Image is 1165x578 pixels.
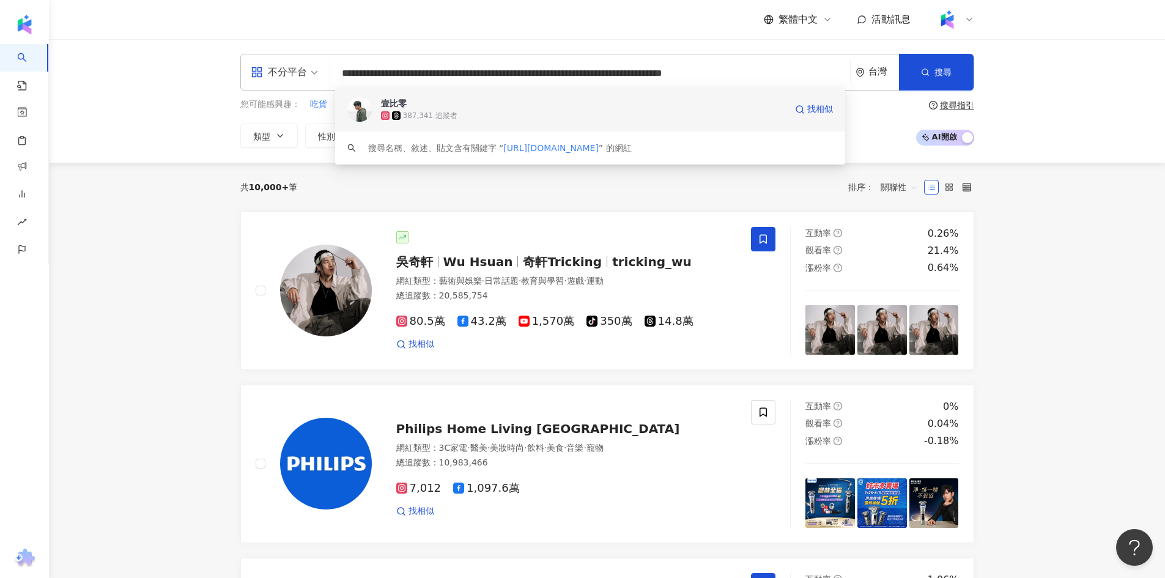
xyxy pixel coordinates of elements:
span: [URL][DOMAIN_NAME] [503,143,599,153]
a: KOL Avatar吳奇軒Wu Hsuan奇軒Trickingtricking_wu網紅類型：藝術與娛樂·日常話題·教育與學習·遊戲·運動總追蹤數：20,585,75480.5萬43.2萬1,5... [240,212,974,370]
span: · [487,443,490,453]
div: 壹比零 [381,97,407,109]
img: post-image [909,478,959,528]
span: search [347,144,356,152]
span: 性別 [318,132,335,141]
span: 運動 [586,276,604,286]
span: 藝術與娛樂 [439,276,482,286]
span: 找相似 [807,103,833,116]
span: 350萬 [586,315,632,328]
span: tricking_wu [612,254,692,269]
a: KOL AvatarPhilips Home Living [GEOGRAPHIC_DATA]網紅類型：3C家電·醫美·美妝時尚·飲料·美食·音樂·寵物總追蹤數：10,983,4667,0121... [240,385,974,543]
span: 關聯性 [881,177,917,197]
span: 找相似 [409,338,434,350]
img: Kolr%20app%20icon%20%281%29.png [936,8,959,31]
span: 繁體中文 [779,13,818,26]
span: · [544,443,547,453]
div: 總追蹤數 ： 20,585,754 [396,290,737,302]
span: 吃貨 [310,98,327,111]
span: · [584,276,586,286]
span: 漲粉率 [805,263,831,273]
span: 寵物 [586,443,604,453]
span: 您可能感興趣： [240,98,300,111]
a: 找相似 [396,505,434,517]
span: · [519,276,521,286]
button: 性別 [305,124,363,148]
span: question-circle [834,402,842,410]
span: 搜尋 [934,67,952,77]
span: 音樂 [566,443,583,453]
span: 醫美 [470,443,487,453]
span: 互動率 [805,401,831,411]
img: KOL Avatar [280,418,372,509]
div: 排序： [848,177,924,197]
span: 遊戲 [567,276,584,286]
img: post-image [805,478,855,528]
span: question-circle [834,437,842,445]
div: 共 筆 [240,182,298,192]
span: 1,570萬 [519,315,575,328]
iframe: Help Scout Beacon - Open [1116,529,1153,566]
a: 找相似 [795,97,833,122]
button: 吃貨 [309,98,328,111]
img: logo icon [15,15,34,34]
span: 日常話題 [484,276,519,286]
span: 43.2萬 [457,315,506,328]
span: 觀看率 [805,245,831,255]
span: 美食 [547,443,564,453]
div: 0% [943,400,958,413]
img: post-image [805,305,855,355]
div: 0.26% [928,227,959,240]
div: 21.4% [928,244,959,258]
span: question-circle [834,419,842,428]
a: 找相似 [396,338,434,350]
div: 網紅類型 ： [396,275,737,287]
span: 80.5萬 [396,315,445,328]
span: 10,000+ [249,182,289,192]
button: 搜尋 [899,54,974,91]
span: question-circle [834,229,842,237]
span: 14.8萬 [645,315,693,328]
img: KOL Avatar [347,97,372,122]
div: -0.18% [924,434,959,448]
button: 類型 [240,124,298,148]
div: 0.04% [928,417,959,431]
span: Wu Hsuan [443,254,513,269]
a: search [17,44,42,92]
div: 387,341 追蹤者 [403,111,457,121]
span: question-circle [929,101,938,109]
div: 網紅類型 ： [396,442,737,454]
span: rise [17,210,27,237]
span: Philips Home Living [GEOGRAPHIC_DATA] [396,421,680,436]
span: · [482,276,484,286]
span: environment [856,68,865,77]
span: 教育與學習 [521,276,564,286]
div: 不分平台 [251,62,307,82]
span: 1,097.6萬 [453,482,520,495]
div: 0.64% [928,261,959,275]
div: 台灣 [868,67,899,77]
span: 7,012 [396,482,442,495]
span: 觀看率 [805,418,831,428]
span: 飲料 [527,443,544,453]
span: · [564,443,566,453]
span: 3C家電 [439,443,468,453]
span: 找相似 [409,505,434,517]
div: 總追蹤數 ： 10,983,466 [396,457,737,469]
span: · [524,443,527,453]
img: chrome extension [13,549,37,568]
span: 互動率 [805,228,831,238]
span: 活動訊息 [871,13,911,25]
span: appstore [251,66,263,78]
span: · [467,443,470,453]
img: post-image [857,478,907,528]
span: 吳奇軒 [396,254,433,269]
span: question-circle [834,264,842,272]
div: 搜尋指引 [940,100,974,110]
span: question-circle [834,246,842,254]
span: 漲粉率 [805,436,831,446]
span: · [564,276,566,286]
span: 奇軒Tricking [523,254,602,269]
span: · [583,443,586,453]
img: KOL Avatar [280,245,372,336]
